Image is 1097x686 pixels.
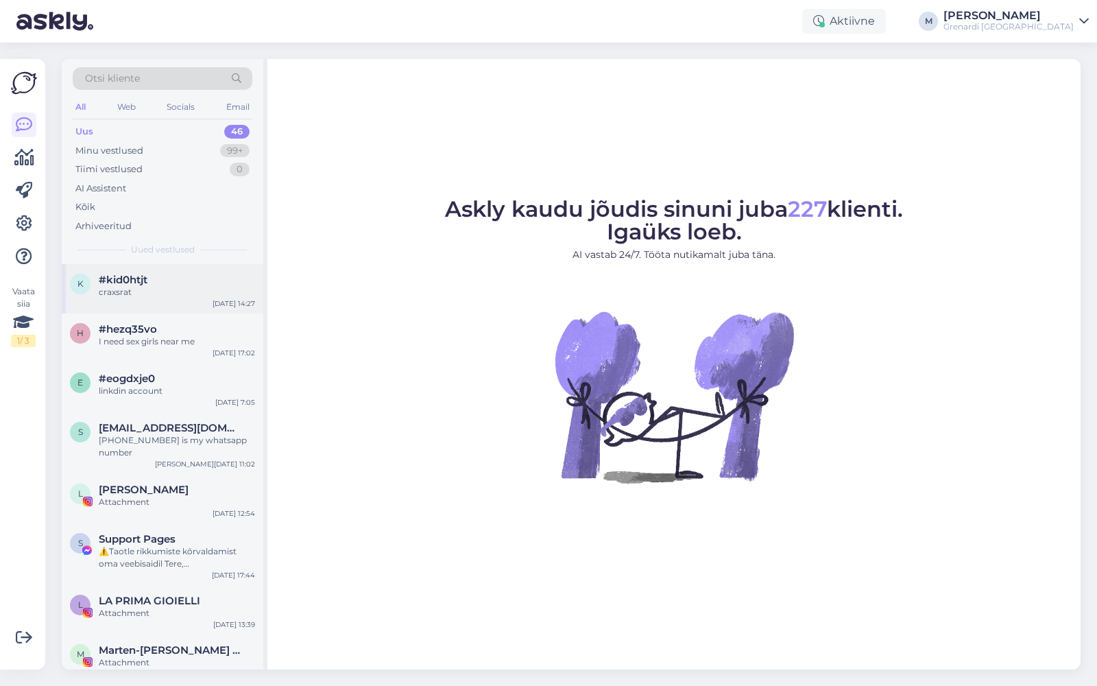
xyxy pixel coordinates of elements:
[213,669,255,679] div: [DATE] 16:49
[155,459,255,469] div: [PERSON_NAME][DATE] 11:02
[551,273,797,520] img: No Chat active
[99,595,200,607] span: LA PRIMA GIOIELLI
[11,335,36,347] div: 1 / 3
[73,98,88,116] div: All
[78,600,83,610] span: L
[224,98,252,116] div: Email
[77,377,83,388] span: e
[213,619,255,630] div: [DATE] 13:39
[212,570,255,580] div: [DATE] 17:44
[77,649,84,659] span: M
[99,644,241,657] span: Marten-Jaan M. 📸
[75,200,95,214] div: Kõik
[99,607,255,619] div: Attachment
[78,427,83,437] span: s
[943,10,1074,21] div: [PERSON_NAME]
[943,10,1089,32] a: [PERSON_NAME]Grenardi [GEOGRAPHIC_DATA]
[75,125,93,139] div: Uus
[99,323,157,335] span: #hezq35vo
[99,657,255,669] div: Attachment
[131,244,195,256] span: Uued vestlused
[213,348,255,358] div: [DATE] 17:02
[224,125,250,139] div: 46
[943,21,1074,32] div: Grenardi [GEOGRAPHIC_DATA]
[75,144,143,158] div: Minu vestlused
[85,71,140,86] span: Otsi kliente
[99,422,241,434] span: sambhavgems1@gmail.com
[164,98,197,116] div: Socials
[11,285,36,347] div: Vaata siia
[75,220,132,233] div: Arhiveeritud
[99,274,147,286] span: #kid0htjt
[919,12,938,31] div: M
[78,538,83,548] span: S
[230,163,250,176] div: 0
[99,434,255,459] div: [PHONE_NUMBER] is my whatsapp number
[215,397,255,407] div: [DATE] 7:05
[99,533,176,545] span: Support Pages
[445,248,903,262] p: AI vastab 24/7. Tööta nutikamalt juba täna.
[75,182,126,196] div: AI Assistent
[788,196,827,222] span: 227
[11,70,37,96] img: Askly Logo
[99,372,155,385] span: #eogdxje0
[213,298,255,309] div: [DATE] 14:27
[99,484,189,496] span: Leo Pizzo
[213,508,255,519] div: [DATE] 12:54
[99,385,255,397] div: linkdin account
[99,545,255,570] div: ⚠️Taotle rikkumiste kõrvaldamist oma veebisaidil Tere, [PERSON_NAME] saatnud mitu hoiatust, et te...
[75,163,143,176] div: Tiimi vestlused
[77,279,84,289] span: k
[99,496,255,508] div: Attachment
[78,488,83,499] span: L
[445,196,903,245] span: Askly kaudu jõudis sinuni juba klienti. Igaüks loeb.
[220,144,250,158] div: 99+
[114,98,138,116] div: Web
[99,286,255,298] div: craxsrat
[77,328,84,338] span: h
[99,335,255,348] div: I need sex girls near me
[802,9,886,34] div: Aktiivne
